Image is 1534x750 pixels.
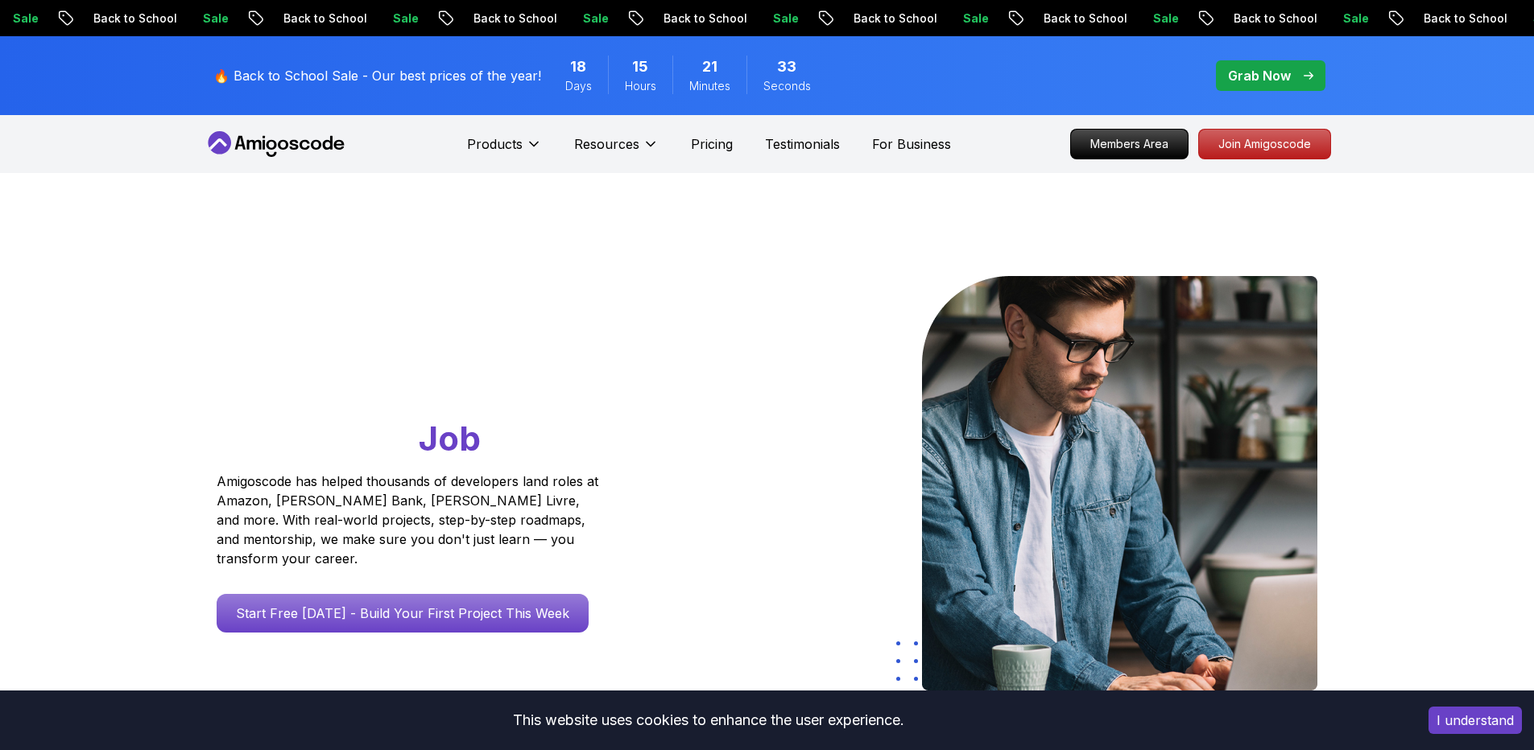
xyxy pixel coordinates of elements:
p: Back to School [647,10,756,27]
span: Job [419,418,481,459]
p: Sale [1136,10,1188,27]
span: Minutes [689,78,730,94]
p: Members Area [1071,130,1188,159]
p: 🔥 Back to School Sale - Our best prices of the year! [213,66,541,85]
p: Amigoscode has helped thousands of developers land roles at Amazon, [PERSON_NAME] Bank, [PERSON_N... [217,472,603,568]
p: Back to School [837,10,946,27]
a: Start Free [DATE] - Build Your First Project This Week [217,594,589,633]
p: Back to School [1217,10,1326,27]
p: Back to School [457,10,566,27]
p: Sale [946,10,998,27]
button: Resources [574,134,659,167]
span: 33 Seconds [777,56,796,78]
p: Back to School [1407,10,1516,27]
img: hero [922,276,1317,690]
div: This website uses cookies to enhance the user experience. [12,703,1404,738]
p: Back to School [267,10,376,27]
p: Grab Now [1228,66,1291,85]
span: Days [565,78,592,94]
a: Join Amigoscode [1198,129,1331,159]
p: Sale [566,10,618,27]
p: Back to School [76,10,186,27]
span: Hours [625,78,656,94]
button: Products [467,134,542,167]
a: Members Area [1070,129,1189,159]
a: For Business [872,134,951,154]
p: Sale [376,10,428,27]
span: 18 Days [570,56,586,78]
span: 21 Minutes [702,56,717,78]
p: Sale [1326,10,1378,27]
a: Pricing [691,134,733,154]
p: Sale [186,10,238,27]
p: Back to School [1027,10,1136,27]
p: Sale [756,10,808,27]
span: 15 Hours [632,56,648,78]
p: Products [467,134,523,154]
p: Join Amigoscode [1199,130,1330,159]
p: Resources [574,134,639,154]
span: Seconds [763,78,811,94]
a: Testimonials [765,134,840,154]
h1: Go From Learning to Hired: Master Java, Spring Boot & Cloud Skills That Get You the [217,276,660,462]
button: Accept cookies [1429,707,1522,734]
